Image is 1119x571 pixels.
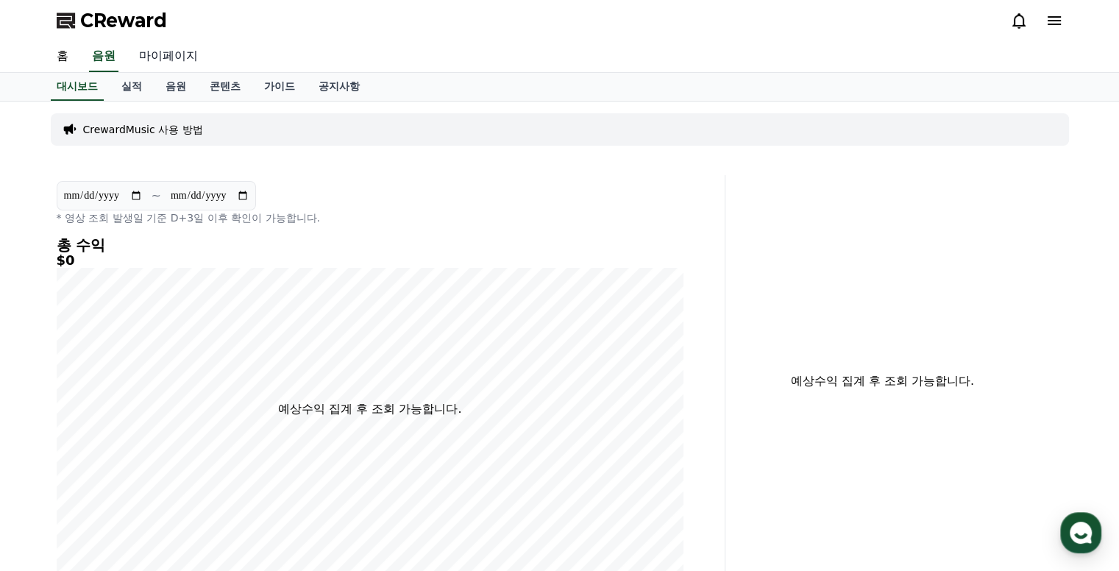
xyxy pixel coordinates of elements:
[278,400,461,418] p: 예상수익 집계 후 조회 가능합니다.
[307,73,372,101] a: 공지사항
[152,187,161,205] p: ~
[198,73,252,101] a: 콘텐츠
[127,41,210,72] a: 마이페이지
[4,449,97,486] a: 홈
[154,73,198,101] a: 음원
[51,73,104,101] a: 대시보드
[57,253,683,268] h5: $0
[737,372,1028,390] p: 예상수익 집계 후 조회 가능합니다.
[190,449,283,486] a: 설정
[57,210,683,225] p: * 영상 조회 발생일 기준 D+3일 이후 확인이 가능합니다.
[252,73,307,101] a: 가이드
[46,471,55,483] span: 홈
[227,471,245,483] span: 설정
[110,73,154,101] a: 실적
[89,41,118,72] a: 음원
[57,9,167,32] a: CReward
[83,122,203,137] a: CrewardMusic 사용 방법
[57,237,683,253] h4: 총 수익
[97,449,190,486] a: 대화
[80,9,167,32] span: CReward
[135,472,152,483] span: 대화
[45,41,80,72] a: 홈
